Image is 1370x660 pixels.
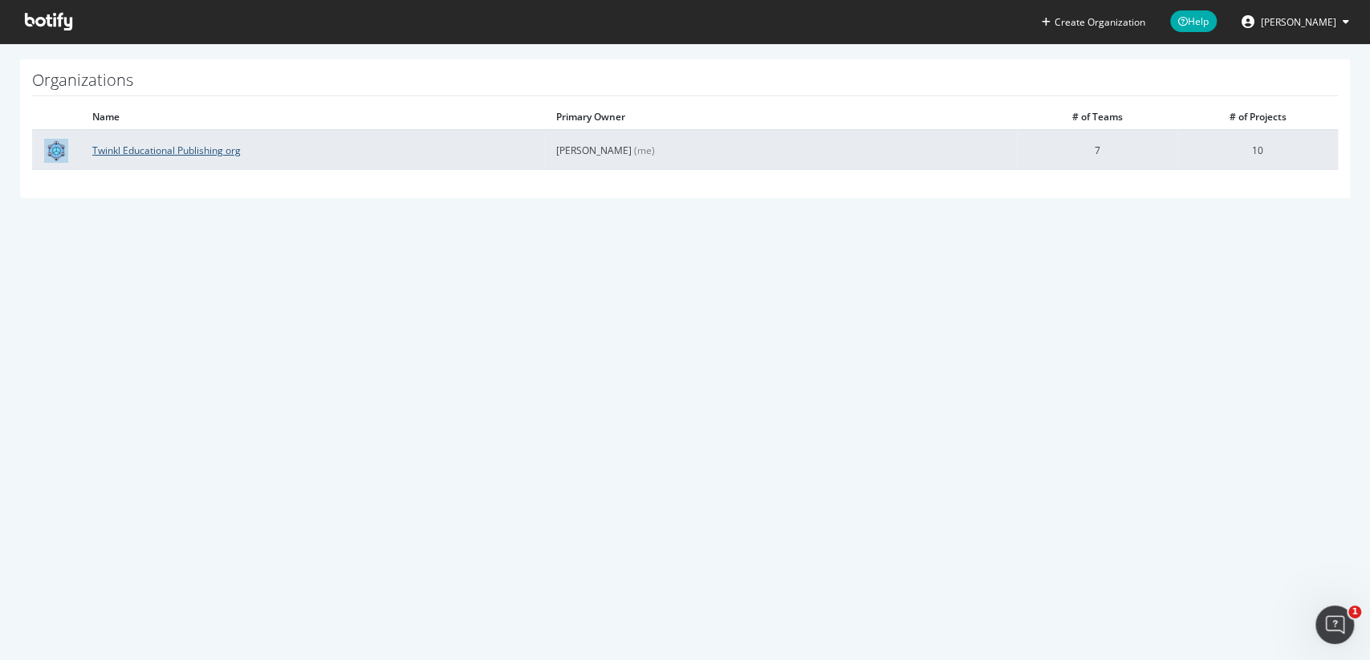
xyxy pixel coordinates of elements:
[634,144,655,157] span: (me)
[544,130,1017,170] td: [PERSON_NAME]
[1177,104,1338,130] th: # of Projects
[92,144,241,157] a: Twinkl Educational Publishing org
[1229,9,1362,34] button: [PERSON_NAME]
[1017,104,1177,130] th: # of Teams
[1170,10,1217,32] span: Help
[1177,130,1338,170] td: 10
[544,104,1017,130] th: Primary Owner
[80,104,544,130] th: Name
[1261,15,1336,29] span: Paul Beer
[1017,130,1177,170] td: 7
[1041,14,1146,30] button: Create Organization
[1348,605,1361,618] span: 1
[32,71,1338,96] h1: Organizations
[44,139,68,163] img: Twinkl Educational Publishing org
[1315,605,1354,644] iframe: Intercom live chat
